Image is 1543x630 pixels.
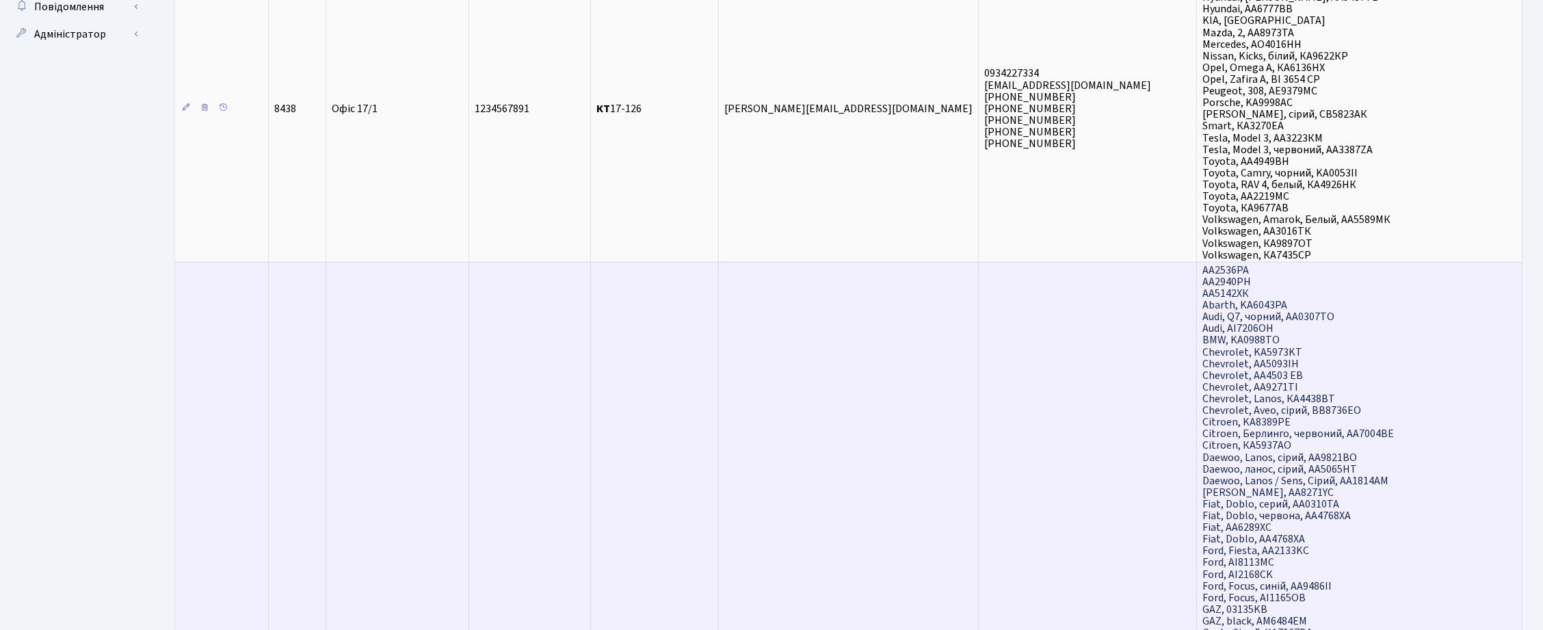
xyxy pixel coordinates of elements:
span: 17-126 [596,101,642,116]
span: Офіс 17/1 [332,101,378,116]
span: 1234567891 [475,101,529,116]
b: КТ [596,101,610,116]
span: [PERSON_NAME][EMAIL_ADDRESS][DOMAIN_NAME] [724,101,973,116]
a: Адміністратор [7,21,144,48]
span: 0934227334 [EMAIL_ADDRESS][DOMAIN_NAME] [PHONE_NUMBER] [PHONE_NUMBER] [PHONE_NUMBER] [PHONE_NUMBE... [984,66,1151,152]
span: 8438 [274,101,296,116]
